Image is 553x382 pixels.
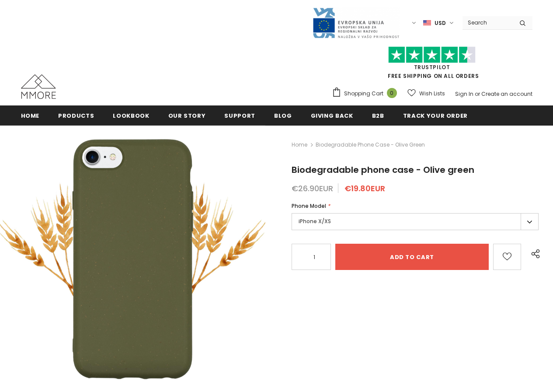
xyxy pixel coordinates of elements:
[403,112,468,120] span: Track your order
[274,112,292,120] span: Blog
[414,63,450,71] a: Trustpilot
[372,112,384,120] span: B2B
[292,164,474,176] span: Biodegradable phone case - Olive green
[332,87,401,100] a: Shopping Cart 0
[113,112,149,120] span: Lookbook
[481,90,532,98] a: Create an account
[21,74,56,99] img: MMORE Cases
[113,105,149,125] a: Lookbook
[316,140,425,150] span: Biodegradable phone case - Olive green
[335,244,489,270] input: Add to cart
[311,105,353,125] a: Giving back
[292,140,307,150] a: Home
[312,7,400,39] img: Javni Razpis
[292,202,326,210] span: Phone Model
[463,16,513,29] input: Search Site
[403,105,468,125] a: Track your order
[344,183,385,194] span: €19.80EUR
[168,105,206,125] a: Our Story
[168,112,206,120] span: Our Story
[311,112,353,120] span: Giving back
[332,50,532,80] span: FREE SHIPPING ON ALL ORDERS
[224,112,255,120] span: support
[344,89,383,98] span: Shopping Cart
[455,90,473,98] a: Sign In
[387,88,397,98] span: 0
[372,105,384,125] a: B2B
[407,86,445,101] a: Wish Lists
[292,183,333,194] span: €26.90EUR
[58,105,94,125] a: Products
[423,19,431,27] img: USD
[435,19,446,28] span: USD
[21,105,40,125] a: Home
[292,213,539,230] label: iPhone X/XS
[419,89,445,98] span: Wish Lists
[312,19,400,26] a: Javni Razpis
[475,90,480,98] span: or
[224,105,255,125] a: support
[21,112,40,120] span: Home
[58,112,94,120] span: Products
[388,46,476,63] img: Trust Pilot Stars
[274,105,292,125] a: Blog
